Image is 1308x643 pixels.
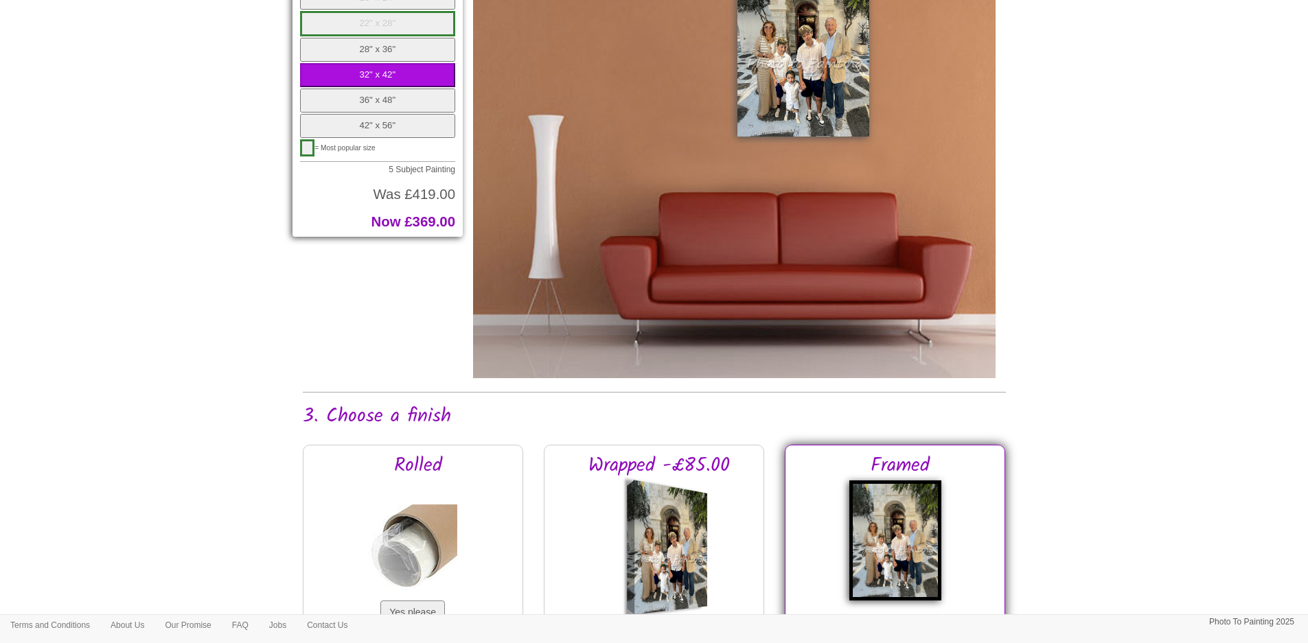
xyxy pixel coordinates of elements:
[303,406,1006,428] h2: 3. Choose a finish
[404,214,455,229] span: £369.00
[297,615,358,635] a: Contact Us
[816,456,984,477] h2: Framed
[672,450,730,481] span: £85.00
[300,114,456,138] button: 42" x 56"
[300,63,456,87] button: 32" x 42"
[300,11,456,36] button: 22" x 28"
[300,165,456,174] p: 5 Subject Painting
[300,89,456,113] button: 36" x 48"
[575,456,743,477] h2: Wrapped -
[314,144,376,152] span: = Most popular size
[154,615,221,635] a: Our Promise
[368,504,457,594] img: Rolled in a tube
[259,615,297,635] a: Jobs
[334,456,502,477] h2: Rolled
[300,38,456,62] button: 28" x 36"
[849,480,941,600] img: Framed
[371,214,401,229] span: Now
[1209,615,1294,629] p: Photo To Painting 2025
[222,615,259,635] a: FAQ
[100,615,154,635] a: About Us
[380,600,445,624] button: Yes please
[374,187,455,202] span: Was £419.00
